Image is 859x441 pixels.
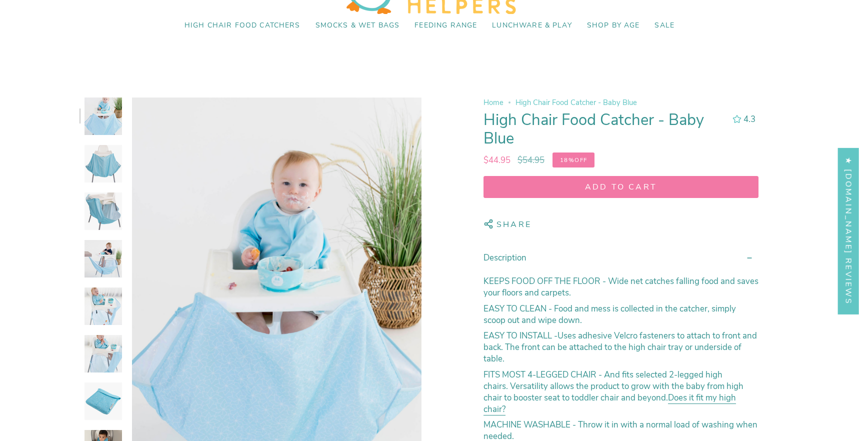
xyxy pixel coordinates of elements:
[552,152,594,168] span: off
[515,97,637,107] span: High Chair Food Catcher - Baby Blue
[483,154,510,166] span: $44.95
[483,392,736,417] a: Does it fit my high chair?
[483,244,758,271] summary: Description
[484,14,579,37] a: Lunchware & Play
[308,14,407,37] a: Smocks & Wet Bags
[483,97,503,107] a: Home
[587,21,640,30] span: Shop by Age
[483,369,598,380] strong: FITS MOST 4-LEGGED CHAIR
[579,14,647,37] a: Shop by Age
[493,181,749,192] span: Add to cart
[560,156,574,164] span: 18%
[483,330,552,342] strong: EASY TO INSTALL
[184,21,300,30] span: High Chair Food Catchers
[414,21,477,30] span: Feeding Range
[177,14,308,37] a: High Chair Food Catchers
[407,14,484,37] a: Feeding Range
[483,369,758,415] p: - And fits selected 2-legged high chairs. Versatility allows the product to grow with the baby fr...
[647,14,682,37] a: SALE
[496,219,531,232] span: Share
[483,276,602,287] strong: KEEPS FOOD OFF THE FLOOR
[727,112,758,126] button: 4.33 out of 5.0 stars
[743,113,755,125] span: 4.3
[838,148,859,314] div: Click to open Judge.me floating reviews tab
[483,111,723,148] h1: High Chair Food Catcher - Baby Blue
[483,330,758,365] p: -
[732,115,741,123] div: 4.33 out of 5.0 stars
[483,303,758,326] p: Food and mess is collected in the catcher, simply scoop out and wipe down.
[483,214,531,235] button: Share
[315,21,400,30] span: Smocks & Wet Bags
[483,330,757,365] span: Uses adhesive Velcro fasteners to attach to front and back. The front can be attached to the high...
[492,21,571,30] span: Lunchware & Play
[483,419,572,430] strong: MACHINE WASHABLE
[483,176,758,198] button: Add to cart
[483,303,554,314] strong: EASY TO CLEAN -
[483,276,758,299] p: - Wide net catches falling food and saves your floors and carpets.
[517,154,544,166] span: $54.95
[654,21,674,30] span: SALE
